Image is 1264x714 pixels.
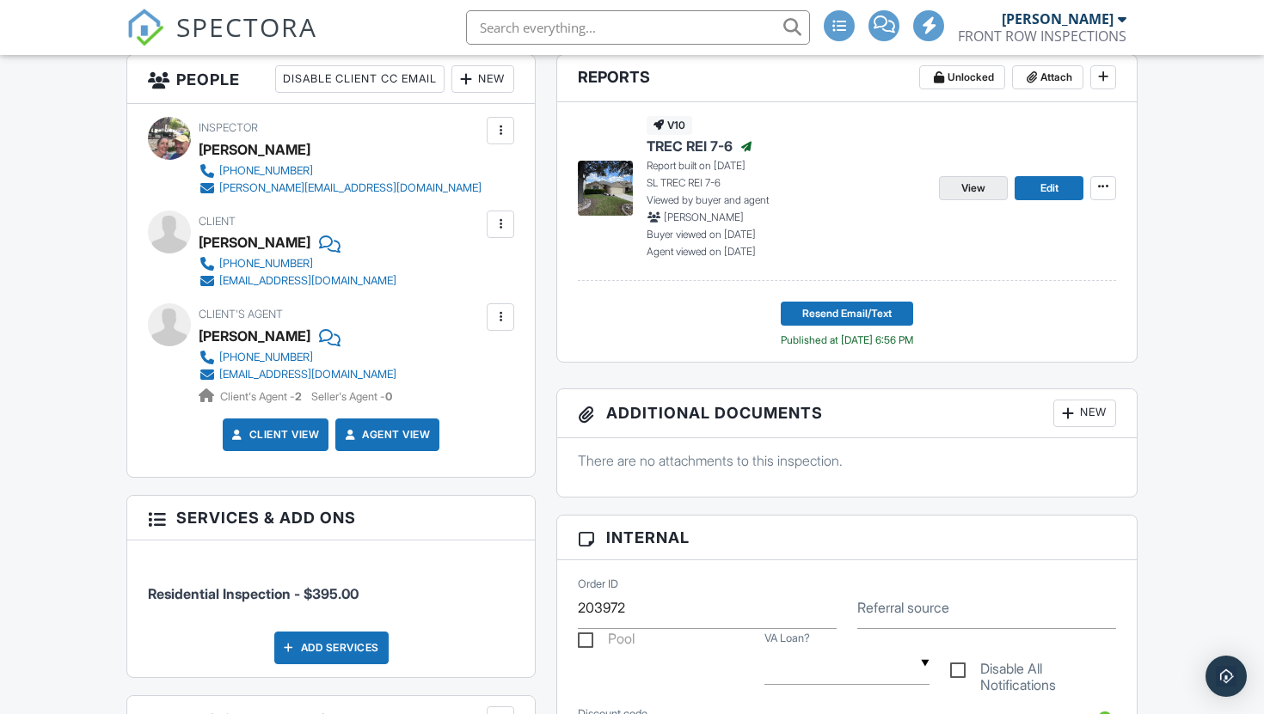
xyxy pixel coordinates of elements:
span: Client [199,215,236,228]
a: [EMAIL_ADDRESS][DOMAIN_NAME] [199,366,396,383]
div: FRONT ROW INSPECTIONS [958,27,1126,45]
div: [PERSON_NAME] [199,229,310,255]
h3: Services & Add ons [127,496,535,540]
div: New [451,65,514,93]
span: Seller's Agent - [311,390,392,403]
strong: 2 [295,390,302,403]
h3: Internal [557,516,1137,560]
h3: Additional Documents [557,389,1137,438]
div: Disable Client CC Email [275,65,445,93]
a: SPECTORA [126,23,317,59]
div: [EMAIL_ADDRESS][DOMAIN_NAME] [219,274,396,288]
div: New [1053,400,1116,427]
strong: 0 [385,390,392,403]
div: [PERSON_NAME] [1002,10,1114,27]
label: Order ID [578,577,618,592]
div: Open Intercom Messenger [1206,656,1247,697]
li: Service: Residential Inspection [148,553,514,617]
label: Disable All Notifications [950,661,1116,682]
a: Agent View [341,426,430,443]
span: Client's Agent - [220,390,304,403]
div: [EMAIL_ADDRESS][DOMAIN_NAME] [219,368,396,381]
a: [PHONE_NUMBER] [199,255,396,272]
a: [PERSON_NAME] [199,323,310,349]
a: [PHONE_NUMBER] [199,162,482,180]
div: [PHONE_NUMBER] [219,164,313,178]
a: [PERSON_NAME][EMAIL_ADDRESS][DOMAIN_NAME] [199,180,482,197]
div: [PERSON_NAME][EMAIL_ADDRESS][DOMAIN_NAME] [219,181,482,195]
span: Inspector [199,121,258,134]
span: Residential Inspection - $395.00 [148,585,359,602]
div: [PERSON_NAME] [199,137,310,162]
p: There are no attachments to this inspection. [578,451,1116,470]
div: Add Services [274,632,389,664]
a: [EMAIL_ADDRESS][DOMAIN_NAME] [199,272,396,290]
span: Client's Agent [199,308,283,320]
span: SPECTORA [176,9,317,45]
label: Pool [578,631,635,652]
img: The Best Home Inspection Software - Spectora [126,9,164,46]
a: Client View [229,426,320,443]
a: [PHONE_NUMBER] [199,349,396,366]
label: VA Loan? [764,631,810,646]
h3: People [127,55,535,104]
input: Search everything... [466,10,810,45]
div: [PHONE_NUMBER] [219,257,313,271]
label: Referral source [857,598,949,617]
div: [PHONE_NUMBER] [219,351,313,364]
